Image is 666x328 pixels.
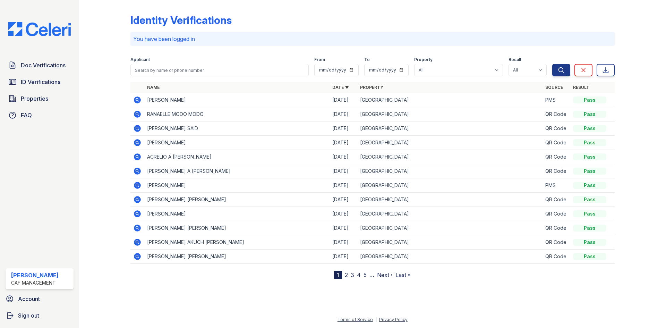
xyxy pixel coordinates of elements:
[509,57,521,62] label: Result
[144,164,330,178] td: [PERSON_NAME] A [PERSON_NAME]
[573,182,606,189] div: Pass
[351,271,354,278] a: 3
[357,150,543,164] td: [GEOGRAPHIC_DATA]
[543,136,570,150] td: QR Code
[357,136,543,150] td: [GEOGRAPHIC_DATA]
[334,271,342,279] div: 1
[357,250,543,264] td: [GEOGRAPHIC_DATA]
[395,271,411,278] a: Last »
[144,150,330,164] td: ACRELIO A [PERSON_NAME]
[18,295,40,303] span: Account
[543,164,570,178] td: QR Code
[357,93,543,107] td: [GEOGRAPHIC_DATA]
[130,14,232,26] div: Identity Verifications
[330,235,357,250] td: [DATE]
[345,271,348,278] a: 2
[543,250,570,264] td: QR Code
[357,107,543,121] td: [GEOGRAPHIC_DATA]
[543,207,570,221] td: QR Code
[6,108,74,122] a: FAQ
[338,317,373,322] a: Terms of Service
[130,57,150,62] label: Applicant
[364,57,370,62] label: To
[573,96,606,103] div: Pass
[21,78,60,86] span: ID Verifications
[330,221,357,235] td: [DATE]
[573,196,606,203] div: Pass
[637,300,659,321] iframe: chat widget
[6,75,74,89] a: ID Verifications
[377,271,393,278] a: Next ›
[144,207,330,221] td: [PERSON_NAME]
[543,107,570,121] td: QR Code
[543,93,570,107] td: PMS
[330,93,357,107] td: [DATE]
[3,292,76,306] a: Account
[375,317,377,322] div: |
[144,107,330,121] td: RANAELLE MODO MODO
[144,235,330,250] td: [PERSON_NAME] AKUCH [PERSON_NAME]
[360,85,383,90] a: Property
[332,85,349,90] a: Date ▼
[144,221,330,235] td: [PERSON_NAME] [PERSON_NAME]
[573,153,606,160] div: Pass
[357,221,543,235] td: [GEOGRAPHIC_DATA]
[543,178,570,193] td: PMS
[144,178,330,193] td: [PERSON_NAME]
[543,193,570,207] td: QR Code
[573,125,606,132] div: Pass
[21,94,48,103] span: Properties
[330,136,357,150] td: [DATE]
[573,225,606,232] div: Pass
[379,317,408,322] a: Privacy Policy
[357,193,543,207] td: [GEOGRAPHIC_DATA]
[573,210,606,217] div: Pass
[144,250,330,264] td: [PERSON_NAME] [PERSON_NAME]
[543,150,570,164] td: QR Code
[543,121,570,136] td: QR Code
[543,235,570,250] td: QR Code
[21,111,32,119] span: FAQ
[364,271,367,278] a: 5
[357,271,361,278] a: 4
[314,57,325,62] label: From
[144,136,330,150] td: [PERSON_NAME]
[573,85,589,90] a: Result
[133,35,612,43] p: You have been logged in
[21,61,66,69] span: Doc Verifications
[573,139,606,146] div: Pass
[3,309,76,322] a: Sign out
[144,93,330,107] td: [PERSON_NAME]
[18,311,39,320] span: Sign out
[357,207,543,221] td: [GEOGRAPHIC_DATA]
[573,239,606,246] div: Pass
[357,121,543,136] td: [GEOGRAPHIC_DATA]
[369,271,374,279] span: …
[11,271,59,279] div: [PERSON_NAME]
[330,207,357,221] td: [DATE]
[330,121,357,136] td: [DATE]
[6,92,74,106] a: Properties
[144,193,330,207] td: [PERSON_NAME] [PERSON_NAME]
[330,250,357,264] td: [DATE]
[330,107,357,121] td: [DATE]
[357,235,543,250] td: [GEOGRAPHIC_DATA]
[573,111,606,118] div: Pass
[330,193,357,207] td: [DATE]
[147,85,160,90] a: Name
[545,85,563,90] a: Source
[11,279,59,286] div: CAF Management
[330,150,357,164] td: [DATE]
[144,121,330,136] td: [PERSON_NAME] SAID
[330,164,357,178] td: [DATE]
[414,57,433,62] label: Property
[130,64,309,76] input: Search by name or phone number
[573,168,606,175] div: Pass
[357,164,543,178] td: [GEOGRAPHIC_DATA]
[3,22,76,36] img: CE_Logo_Blue-a8612792a0a2168367f1c8372b55b34899dd931a85d93a1a3d3e32e68fde9ad4.png
[357,178,543,193] td: [GEOGRAPHIC_DATA]
[573,253,606,260] div: Pass
[6,58,74,72] a: Doc Verifications
[330,178,357,193] td: [DATE]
